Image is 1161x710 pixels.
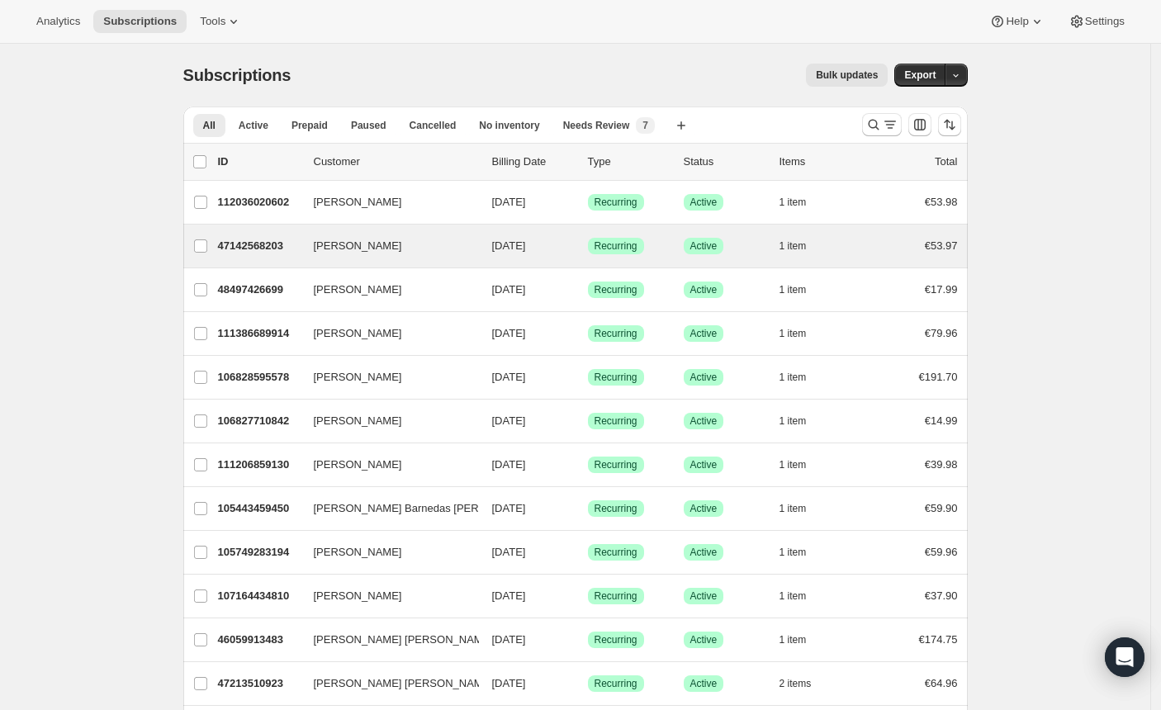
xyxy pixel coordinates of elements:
[218,282,301,298] p: 48497426699
[979,10,1054,33] button: Help
[351,119,386,132] span: Paused
[780,234,825,258] button: 1 item
[690,371,718,384] span: Active
[780,589,807,603] span: 1 item
[314,675,493,692] span: [PERSON_NAME] [PERSON_NAME]
[595,458,637,471] span: Recurring
[218,457,301,473] p: 111206859130
[218,500,301,517] p: 105443459450
[690,458,718,471] span: Active
[314,325,402,342] span: [PERSON_NAME]
[780,278,825,301] button: 1 item
[690,677,718,690] span: Active
[218,585,958,608] div: 107164434810[PERSON_NAME][DATE]SuccessRecurringSuccessActive1 item€37.90
[1006,15,1028,28] span: Help
[904,69,936,82] span: Export
[304,320,469,347] button: [PERSON_NAME]
[93,10,187,33] button: Subscriptions
[780,196,807,209] span: 1 item
[314,588,402,604] span: [PERSON_NAME]
[690,546,718,559] span: Active
[291,119,328,132] span: Prepaid
[304,539,469,566] button: [PERSON_NAME]
[218,234,958,258] div: 47142568203[PERSON_NAME][DATE]SuccessRecurringSuccessActive1 item€53.97
[190,10,252,33] button: Tools
[218,154,958,170] div: IDCustomerBilling DateTypeStatusItemsTotal
[492,327,526,339] span: [DATE]
[218,453,958,476] div: 111206859130[PERSON_NAME][DATE]SuccessRecurringSuccessActive1 item€39.98
[595,414,637,428] span: Recurring
[314,369,402,386] span: [PERSON_NAME]
[780,283,807,296] span: 1 item
[492,677,526,689] span: [DATE]
[690,589,718,603] span: Active
[218,497,958,520] div: 105443459450[PERSON_NAME] Barnedas [PERSON_NAME][DATE]SuccessRecurringSuccessActive1 item€59.90
[304,452,469,478] button: [PERSON_NAME]
[919,371,958,383] span: €191.70
[925,458,958,471] span: €39.98
[925,283,958,296] span: €17.99
[492,239,526,252] span: [DATE]
[1105,637,1144,677] div: Open Intercom Messenger
[492,196,526,208] span: [DATE]
[218,325,301,342] p: 111386689914
[103,15,177,28] span: Subscriptions
[218,632,301,648] p: 46059913483
[925,589,958,602] span: €37.90
[218,191,958,214] div: 112036020602[PERSON_NAME][DATE]SuccessRecurringSuccessActive1 item€53.98
[492,371,526,383] span: [DATE]
[314,154,479,170] p: Customer
[780,541,825,564] button: 1 item
[218,409,958,433] div: 106827710842[PERSON_NAME][DATE]SuccessRecurringSuccessActive1 item€14.99
[595,283,637,296] span: Recurring
[218,322,958,345] div: 111386689914[PERSON_NAME][DATE]SuccessRecurringSuccessActive1 item€79.96
[1059,10,1135,33] button: Settings
[218,238,301,254] p: 47142568203
[218,194,301,211] p: 112036020602
[894,64,945,87] button: Export
[314,282,402,298] span: [PERSON_NAME]
[314,413,402,429] span: [PERSON_NAME]
[218,675,301,692] p: 47213510923
[780,154,862,170] div: Items
[595,371,637,384] span: Recurring
[595,196,637,209] span: Recurring
[595,502,637,515] span: Recurring
[492,414,526,427] span: [DATE]
[690,327,718,340] span: Active
[314,194,402,211] span: [PERSON_NAME]
[26,10,90,33] button: Analytics
[304,277,469,303] button: [PERSON_NAME]
[780,191,825,214] button: 1 item
[780,585,825,608] button: 1 item
[925,414,958,427] span: €14.99
[218,588,301,604] p: 107164434810
[218,154,301,170] p: ID
[925,502,958,514] span: €59.90
[304,627,469,653] button: [PERSON_NAME] [PERSON_NAME]
[780,453,825,476] button: 1 item
[780,239,807,253] span: 1 item
[595,633,637,646] span: Recurring
[595,327,637,340] span: Recurring
[684,154,766,170] p: Status
[218,366,958,389] div: 106828595578[PERSON_NAME][DATE]SuccessRecurringSuccessActive1 item€191.70
[780,628,825,651] button: 1 item
[218,541,958,564] div: 105749283194[PERSON_NAME][DATE]SuccessRecurringSuccessActive1 item€59.96
[595,546,637,559] span: Recurring
[218,672,958,695] div: 47213510923[PERSON_NAME] [PERSON_NAME][DATE]SuccessRecurringSuccessActive2 items€64.96
[218,278,958,301] div: 48497426699[PERSON_NAME][DATE]SuccessRecurringSuccessActive1 item€17.99
[203,119,216,132] span: All
[304,583,469,609] button: [PERSON_NAME]
[780,409,825,433] button: 1 item
[780,414,807,428] span: 1 item
[938,113,961,136] button: Sort the results
[690,239,718,253] span: Active
[668,114,694,137] button: Create new view
[304,189,469,215] button: [PERSON_NAME]
[806,64,888,87] button: Bulk updates
[780,322,825,345] button: 1 item
[314,500,543,517] span: [PERSON_NAME] Barnedas [PERSON_NAME]
[595,589,637,603] span: Recurring
[780,672,830,695] button: 2 items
